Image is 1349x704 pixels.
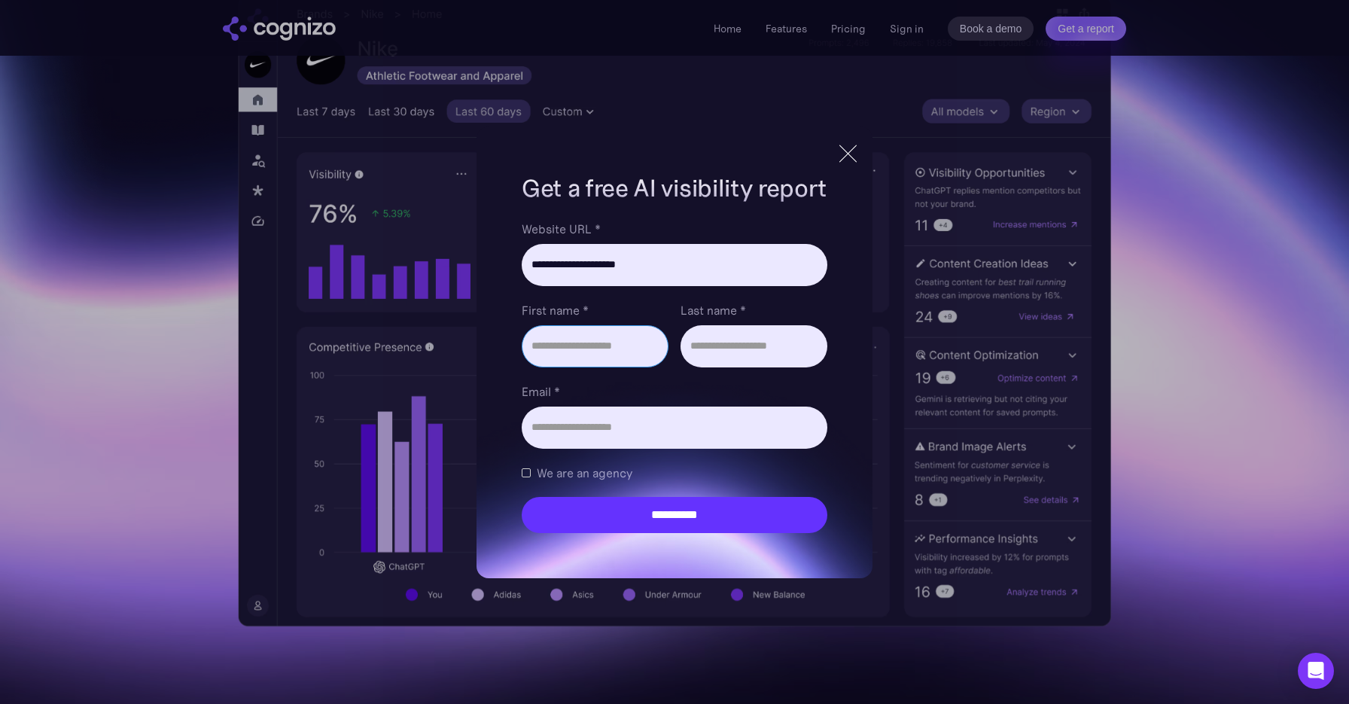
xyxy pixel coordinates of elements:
[537,464,632,482] span: We are an agency
[522,220,827,238] label: Website URL *
[522,172,827,205] h1: Get a free AI visibility report
[522,301,668,319] label: First name *
[1298,653,1334,689] div: Open Intercom Messenger
[522,382,827,401] label: Email *
[681,301,827,319] label: Last name *
[522,220,827,533] form: Brand Report Form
